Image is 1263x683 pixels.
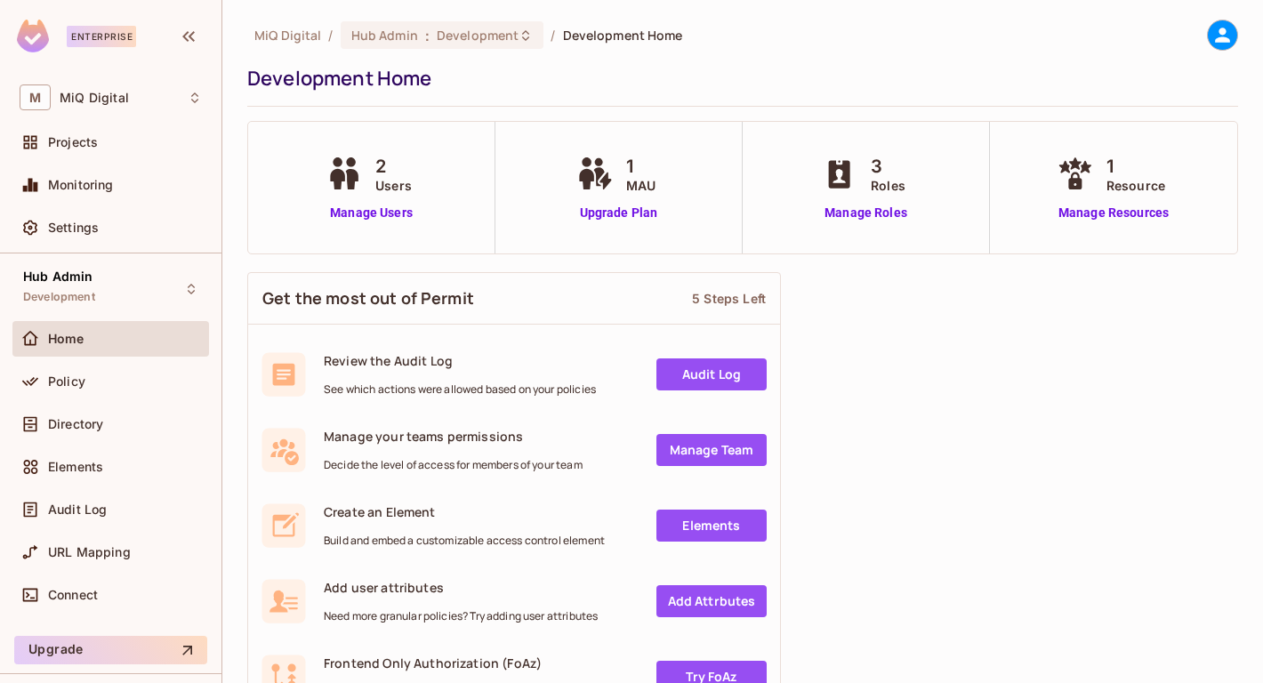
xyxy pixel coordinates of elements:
a: Manage Team [656,434,767,466]
span: Directory [48,417,103,431]
span: Hub Admin [23,269,93,284]
span: MAU [626,176,656,195]
span: Connect [48,588,98,602]
span: Elements [48,460,103,474]
a: Add Attrbutes [656,585,767,617]
span: Monitoring [48,178,114,192]
span: Manage your teams permissions [324,428,583,445]
div: Enterprise [67,26,136,47]
span: URL Mapping [48,545,131,559]
a: Manage Roles [817,204,914,222]
span: Audit Log [48,502,107,517]
a: Elements [656,510,767,542]
span: Home [48,332,84,346]
span: Decide the level of access for members of your team [324,458,583,472]
a: Upgrade Plan [573,204,664,222]
span: Projects [48,135,98,149]
span: Create an Element [324,503,605,520]
span: : [424,28,430,43]
span: 1 [1106,153,1165,180]
span: Development [23,290,95,304]
span: Resource [1106,176,1165,195]
a: Manage Users [322,204,421,222]
span: Development Home [563,27,683,44]
span: Users [375,176,412,195]
span: Workspace: MiQ Digital [60,91,129,105]
li: / [551,27,555,44]
span: Policy [48,374,85,389]
span: See which actions were allowed based on your policies [324,382,596,397]
span: 2 [375,153,412,180]
img: SReyMgAAAABJRU5ErkJggg== [17,20,49,52]
span: Development [437,27,519,44]
a: Manage Resources [1053,204,1174,222]
span: Roles [871,176,905,195]
span: Review the Audit Log [324,352,596,369]
span: Build and embed a customizable access control element [324,534,605,548]
span: M [20,84,51,110]
span: 1 [626,153,656,180]
a: Audit Log [656,358,767,390]
span: 3 [871,153,905,180]
div: Development Home [247,65,1229,92]
button: Upgrade [14,636,207,664]
div: 5 Steps Left [692,290,766,307]
span: the active workspace [254,27,321,44]
span: Hub Admin [351,27,418,44]
li: / [328,27,333,44]
span: Frontend Only Authorization (FoAz) [324,655,542,671]
span: Settings [48,221,99,235]
span: Need more granular policies? Try adding user attributes [324,609,598,623]
span: Get the most out of Permit [262,287,474,309]
span: Add user attributes [324,579,598,596]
